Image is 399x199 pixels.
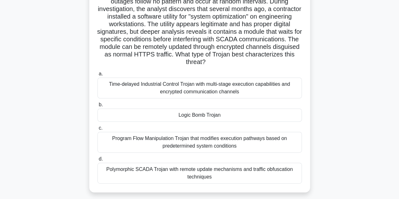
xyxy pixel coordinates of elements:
[97,108,302,122] div: Logic Bomb Trojan
[97,132,302,153] div: Program Flow Manipulation Trojan that modifies execution pathways based on predetermined system c...
[99,102,103,107] span: b.
[99,156,103,161] span: d.
[97,163,302,184] div: Polymorphic SCADA Trojan with remote update mechanisms and traffic obfuscation techniques
[99,71,103,76] span: a.
[97,78,302,98] div: Time-delayed Industrial Control Trojan with multi-stage execution capabilities and encrypted comm...
[99,125,103,131] span: c.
